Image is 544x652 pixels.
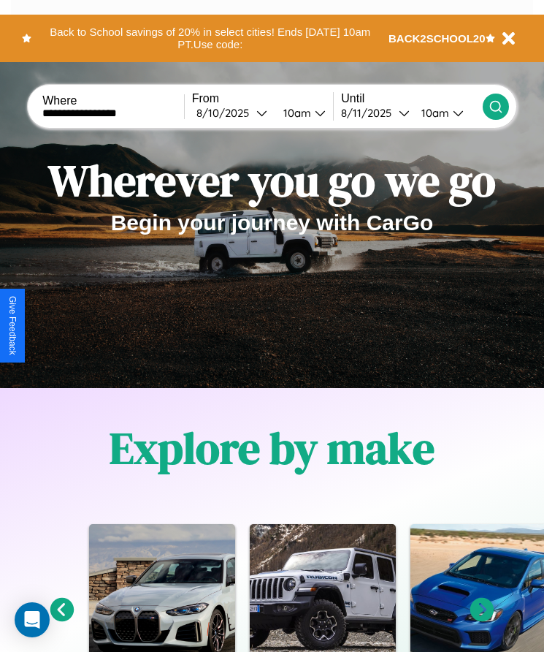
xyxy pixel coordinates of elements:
[192,92,334,105] label: From
[341,106,399,120] div: 8 / 11 / 2025
[276,106,315,120] div: 10am
[110,418,434,478] h1: Explore by make
[341,92,483,105] label: Until
[388,32,486,45] b: BACK2SCHOOL20
[410,105,483,121] button: 10am
[192,105,272,121] button: 8/10/2025
[42,94,184,107] label: Where
[272,105,334,121] button: 10am
[15,602,50,637] div: Open Intercom Messenger
[7,296,18,355] div: Give Feedback
[196,106,256,120] div: 8 / 10 / 2025
[414,106,453,120] div: 10am
[31,22,388,55] button: Back to School savings of 20% in select cities! Ends [DATE] 10am PT.Use code:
